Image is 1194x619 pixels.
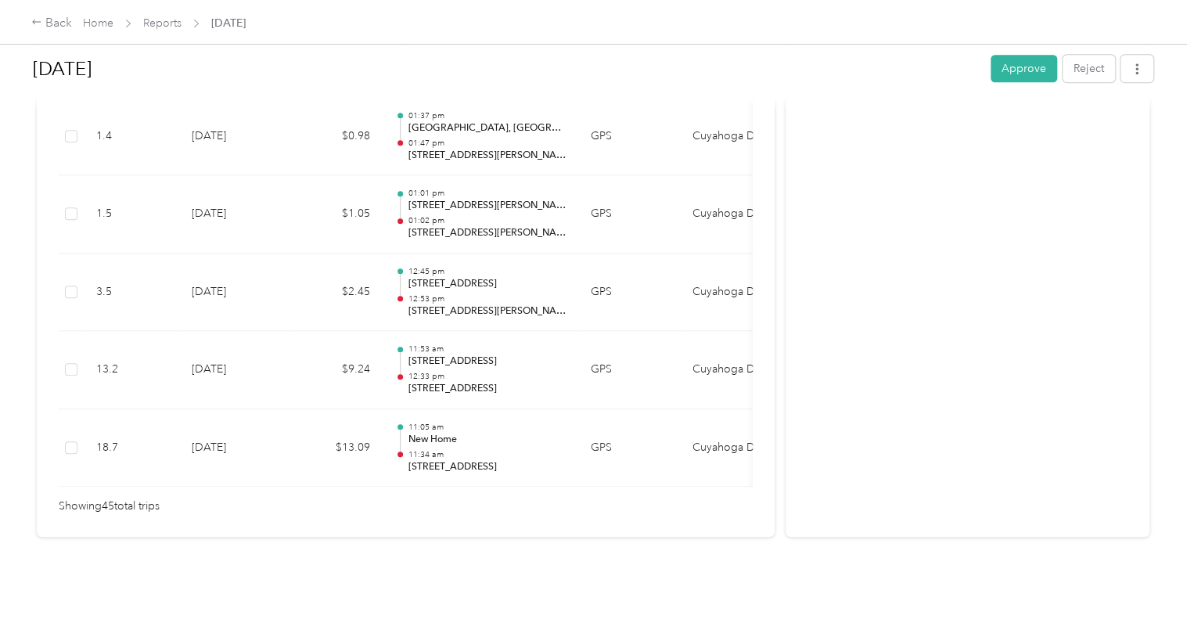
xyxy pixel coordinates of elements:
td: GPS [578,175,680,254]
iframe: Everlance-gr Chat Button Frame [1106,531,1194,619]
td: GPS [578,98,680,176]
p: New Home [408,433,566,447]
td: [DATE] [179,409,289,488]
td: Cuyahoga DD [680,409,797,488]
td: [DATE] [179,254,289,332]
p: 01:47 pm [408,138,566,149]
td: 1.4 [84,98,179,176]
p: 11:05 am [408,422,566,433]
td: $2.45 [289,254,383,332]
p: [STREET_ADDRESS][PERSON_NAME] [408,226,566,240]
td: $1.05 [289,175,383,254]
p: [STREET_ADDRESS][PERSON_NAME] [408,149,566,163]
td: 18.7 [84,409,179,488]
td: Cuyahoga DD [680,98,797,176]
p: 12:45 pm [408,266,566,277]
td: Cuyahoga DD [680,175,797,254]
button: Approve [991,55,1057,82]
td: 1.5 [84,175,179,254]
p: 11:53 am [408,344,566,354]
button: Reject [1063,55,1115,82]
td: Cuyahoga DD [680,254,797,332]
td: GPS [578,409,680,488]
p: [STREET_ADDRESS] [408,382,566,396]
p: 01:02 pm [408,215,566,226]
p: [STREET_ADDRESS][PERSON_NAME] [408,199,566,213]
p: [STREET_ADDRESS] [408,277,566,291]
a: Home [83,16,113,30]
p: 01:37 pm [408,110,566,121]
p: 11:34 am [408,449,566,460]
a: Reports [143,16,182,30]
h1: Aug 2025 [33,50,980,88]
td: Cuyahoga DD [680,331,797,409]
td: $13.09 [289,409,383,488]
td: GPS [578,331,680,409]
td: [DATE] [179,175,289,254]
td: $0.98 [289,98,383,176]
p: [STREET_ADDRESS][PERSON_NAME] [408,304,566,318]
td: [DATE] [179,98,289,176]
span: [DATE] [211,15,246,31]
td: 3.5 [84,254,179,332]
td: $9.24 [289,331,383,409]
span: Showing 45 total trips [59,498,160,515]
p: 12:33 pm [408,371,566,382]
p: [STREET_ADDRESS] [408,354,566,369]
p: 12:53 pm [408,293,566,304]
p: [STREET_ADDRESS] [408,460,566,474]
div: Back [31,14,72,33]
td: GPS [578,254,680,332]
td: 13.2 [84,331,179,409]
td: [DATE] [179,331,289,409]
p: [GEOGRAPHIC_DATA], [GEOGRAPHIC_DATA] [408,121,566,135]
p: 01:01 pm [408,188,566,199]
